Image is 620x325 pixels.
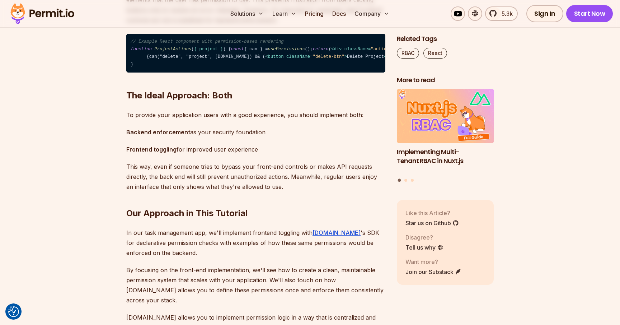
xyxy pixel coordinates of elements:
[8,306,19,317] button: Consent Preferences
[384,54,408,59] span: </ >
[526,5,563,22] a: Sign In
[265,54,347,59] span: < = >
[126,144,385,154] p: for improved user experience
[405,209,459,217] p: Like this Article?
[154,47,191,52] span: ProjectActions
[397,89,494,175] li: 1 of 3
[268,54,284,59] span: button
[131,47,152,52] span: function
[497,9,513,18] span: 5.3k
[397,34,494,43] h2: Related Tags
[126,146,177,153] strong: Frontend toggling
[126,34,385,73] code: ( ) { { can } = (); ( ); }
[131,39,283,44] span: // Example React component with permission-based rendering
[313,47,329,52] span: return
[268,47,305,52] span: usePermissions
[352,6,392,21] button: Company
[423,48,447,59] a: React
[411,179,414,182] button: Go to slide 3
[126,129,190,136] strong: Backend enforcement
[126,162,385,192] p: This way, even if someone tries to bypass your front-end controls or makes API requests directly,...
[405,219,459,227] a: Star us on Github
[398,179,401,182] button: Go to slide 1
[231,47,244,52] span: const
[194,47,223,52] span: { project }
[405,257,461,266] p: Want more?
[334,47,342,52] span: div
[302,6,327,21] a: Pricing
[269,6,299,21] button: Learn
[397,89,494,183] div: Posts
[126,179,385,219] h2: Our Approach in This Tutorial
[286,54,310,59] span: className
[8,306,19,317] img: Revisit consent button
[404,179,407,182] button: Go to slide 2
[397,48,419,59] a: RBAC
[126,265,385,305] p: By focusing on the front-end implementation, we'll see how to create a clean, maintainable permis...
[227,6,267,21] button: Solutions
[126,127,385,137] p: as your security foundation
[397,89,494,144] img: Implementing Multi-Tenant RBAC in Nuxt.js
[7,1,77,26] img: Permit logo
[344,47,368,52] span: className
[405,243,443,252] a: Tell us why
[397,76,494,85] h2: More to read
[329,6,349,21] a: Docs
[126,61,385,101] h2: The Ideal Approach: Both
[126,110,385,120] p: To provide your application users with a good experience, you should implement both:
[313,54,344,59] span: "delete-btn"
[405,233,443,242] p: Disagree?
[405,268,461,276] a: Join our Substack
[566,5,613,22] a: Start Now
[126,228,385,258] p: In our task management app, we'll implement frontend toggling with 's SDK for declarative permiss...
[331,47,397,52] span: < = >
[397,148,494,166] h3: Implementing Multi-Tenant RBAC in Nuxt.js
[371,47,394,52] span: "actions"
[397,89,494,175] a: Implementing Multi-Tenant RBAC in Nuxt.jsImplementing Multi-Tenant RBAC in Nuxt.js
[313,229,361,236] a: [DOMAIN_NAME]
[485,6,518,21] a: 5.3k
